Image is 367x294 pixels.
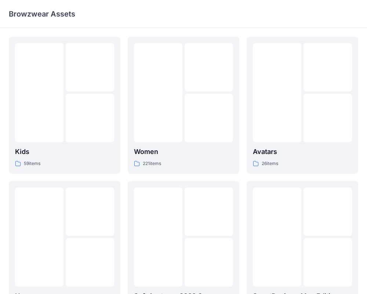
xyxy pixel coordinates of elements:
a: Women221items [128,37,239,174]
a: Avatars26items [247,37,358,174]
p: 221 items [143,160,161,168]
a: Kids59items [9,37,120,174]
p: Kids [15,147,114,157]
p: 59 items [24,160,40,168]
p: Women [134,147,233,157]
p: Browzwear Assets [9,9,75,19]
p: 26 items [262,160,278,168]
p: Avatars [253,147,352,157]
